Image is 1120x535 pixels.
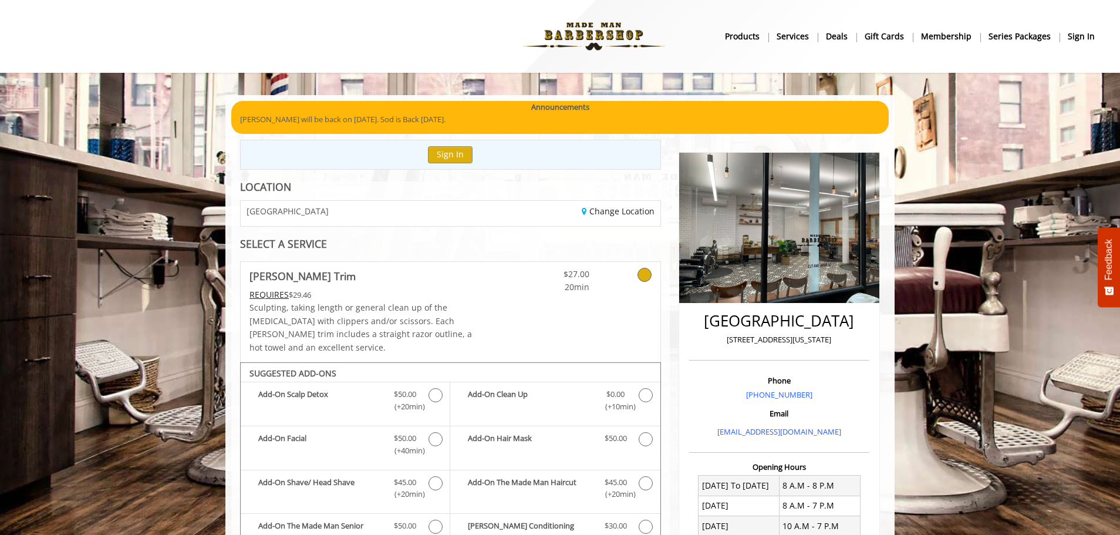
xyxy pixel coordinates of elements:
[240,113,880,126] p: [PERSON_NAME] will be back on [DATE]. Sod is Back [DATE].
[717,426,841,437] a: [EMAIL_ADDRESS][DOMAIN_NAME]
[388,445,423,457] span: (+40min )
[394,476,416,489] span: $45.00
[689,463,869,471] h3: Opening Hours
[240,238,661,250] div: SELECT A SERVICE
[249,289,289,300] span: This service needs some Advance to be paid before we block your appointment
[692,312,866,329] h2: [GEOGRAPHIC_DATA]
[746,389,812,400] a: [PHONE_NUMBER]
[247,476,444,504] label: Add-On Shave/ Head Shave
[468,388,592,413] b: Add-On Clean Up
[258,476,382,501] b: Add-On Shave/ Head Shave
[865,30,904,43] b: gift cards
[699,496,780,516] td: [DATE]
[779,476,860,496] td: 8 A.M - 8 P.M
[826,30,848,43] b: Deals
[249,268,356,284] b: [PERSON_NAME] Trim
[394,388,416,401] span: $50.00
[394,432,416,445] span: $50.00
[388,488,423,500] span: (+20min )
[513,4,674,69] img: Made Man Barbershop logo
[1068,30,1095,43] b: sign in
[394,520,416,532] span: $50.00
[249,288,485,301] div: $29.46
[1098,227,1120,307] button: Feedback - Show survey
[428,146,473,163] button: Sign In
[247,432,444,460] label: Add-On Facial
[258,432,382,457] b: Add-On Facial
[456,476,654,504] label: Add-On The Made Man Haircut
[818,28,856,45] a: DealsDeals
[247,388,444,416] label: Add-On Scalp Detox
[989,30,1051,43] b: Series packages
[1060,28,1103,45] a: sign insign in
[913,28,980,45] a: MembershipMembership
[921,30,971,43] b: Membership
[249,301,485,354] p: Sculpting, taking length or general clean up of the [MEDICAL_DATA] with clippers and/or scissors....
[725,30,760,43] b: products
[247,207,329,216] span: [GEOGRAPHIC_DATA]
[605,432,627,445] span: $50.00
[468,432,592,446] b: Add-On Hair Mask
[468,476,592,501] b: Add-On The Made Man Haircut
[582,206,655,217] a: Change Location
[240,180,291,194] b: LOCATION
[388,401,423,413] span: (+20min )
[856,28,913,45] a: Gift cardsgift cards
[779,496,860,516] td: 8 A.M - 7 P.M
[456,432,654,449] label: Add-On Hair Mask
[249,368,336,379] b: SUGGESTED ADD-ONS
[598,488,633,500] span: (+20min )
[692,376,866,385] h3: Phone
[258,388,382,413] b: Add-On Scalp Detox
[605,520,627,532] span: $30.00
[598,401,633,413] span: (+10min )
[768,28,818,45] a: ServicesServices
[520,281,589,294] span: 20min
[699,476,780,496] td: [DATE] To [DATE]
[605,476,627,489] span: $45.00
[980,28,1060,45] a: Series packagesSeries packages
[717,28,768,45] a: Productsproducts
[692,409,866,418] h3: Email
[531,101,589,113] b: Announcements
[456,388,654,416] label: Add-On Clean Up
[606,388,625,401] span: $0.00
[692,334,866,346] p: [STREET_ADDRESS][US_STATE]
[520,268,589,281] span: $27.00
[777,30,809,43] b: Services
[1104,239,1114,280] span: Feedback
